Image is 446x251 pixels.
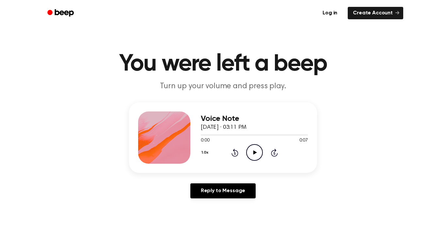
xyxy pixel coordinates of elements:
[201,147,211,158] button: 1.0x
[201,125,247,130] span: [DATE] · 03:11 PM
[201,137,209,144] span: 0:00
[299,137,308,144] span: 0:07
[201,114,308,123] h3: Voice Note
[98,81,348,92] p: Turn up your volume and press play.
[43,7,80,20] a: Beep
[316,6,344,21] a: Log in
[56,52,390,76] h1: You were left a beep
[190,183,256,198] a: Reply to Message
[348,7,403,19] a: Create Account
